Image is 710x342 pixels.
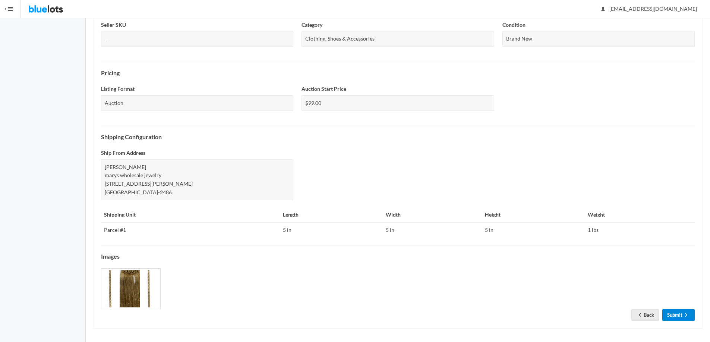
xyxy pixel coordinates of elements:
[599,6,607,13] ion-icon: person
[502,21,526,29] label: Condition
[636,312,644,319] ion-icon: arrow back
[631,309,659,321] a: arrow backBack
[585,223,695,237] td: 1 lbs
[662,309,695,321] a: Submitarrow forward
[101,85,135,93] label: Listing Format
[280,223,383,237] td: 5 in
[101,223,280,237] td: Parcel #1
[101,21,126,29] label: Seller SKU
[302,95,494,111] div: $99.00
[302,31,494,47] div: Clothing, Shoes & Accessories
[682,312,690,319] ion-icon: arrow forward
[101,268,161,309] img: b9424285-6938-4883-89a6-935ba94048b9-1755668983.png
[101,134,695,140] h4: Shipping Configuration
[280,208,383,223] th: Length
[101,208,280,223] th: Shipping Unit
[101,70,695,76] h4: Pricing
[383,223,482,237] td: 5 in
[585,208,695,223] th: Weight
[482,223,585,237] td: 5 in
[101,149,145,157] label: Ship From Address
[482,208,585,223] th: Height
[101,95,293,111] div: Auction
[101,31,293,47] div: --
[502,31,695,47] div: Brand New
[383,208,482,223] th: Width
[101,253,695,260] h4: Images
[302,21,322,29] label: Category
[302,85,346,93] label: Auction Start Price
[101,159,293,200] div: [PERSON_NAME] marys wholesale jewelry [STREET_ADDRESS][PERSON_NAME] [GEOGRAPHIC_DATA]-2486
[601,6,697,12] span: [EMAIL_ADDRESS][DOMAIN_NAME]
